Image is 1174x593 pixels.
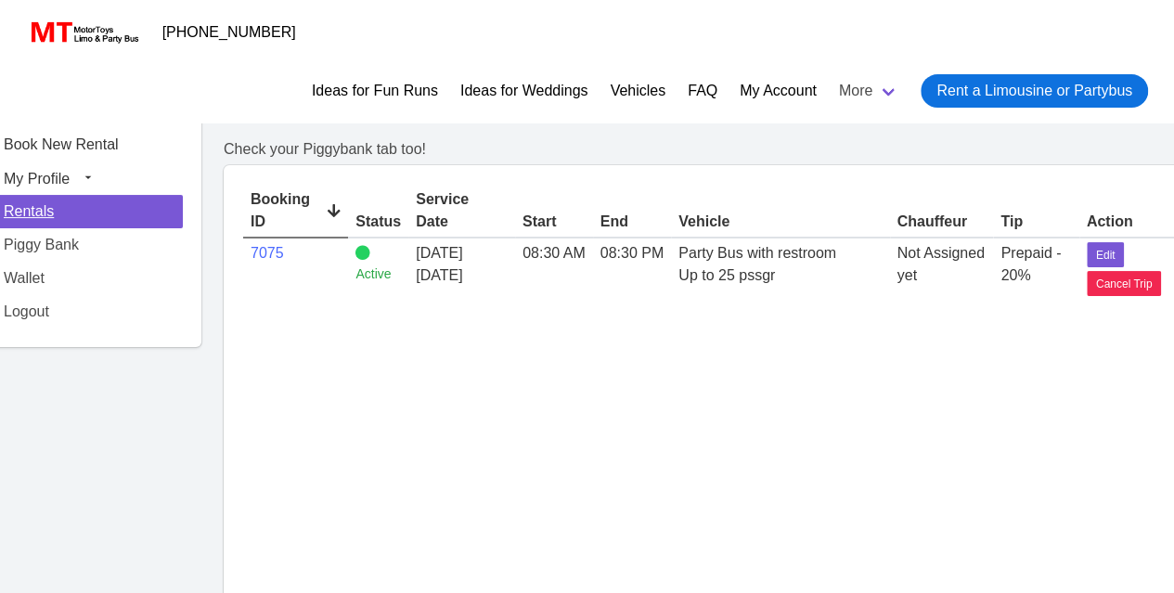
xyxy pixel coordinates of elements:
[678,267,775,283] span: Up to 25 pssgr
[251,245,284,261] a: 7075
[740,80,817,102] a: My Account
[1087,271,1162,296] button: Cancel Trip
[1087,245,1125,261] a: Edit
[522,211,586,233] div: Start
[600,245,664,261] span: 08:30 PM
[460,80,588,102] a: Ideas for Weddings
[26,19,140,45] img: MotorToys Logo
[416,264,508,287] span: [DATE]
[312,80,438,102] a: Ideas for Fun Runs
[688,80,717,102] a: FAQ
[1087,242,1125,267] button: Edit
[416,188,508,233] div: Service Date
[678,211,882,233] div: Vehicle
[1000,211,1071,233] div: Tip
[897,211,987,233] div: Chauffeur
[600,211,664,233] div: End
[678,245,836,261] span: Party Bus with restroom
[355,211,401,233] div: Status
[416,245,462,261] span: [DATE]
[897,245,985,283] span: Not Assigned yet
[921,74,1148,108] a: Rent a Limousine or Partybus
[936,80,1132,102] span: Rent a Limousine or Partybus
[522,245,586,261] span: 08:30 AM
[610,80,665,102] a: Vehicles
[4,170,70,186] span: My Profile
[828,67,910,115] a: More
[1000,245,1061,283] span: Prepaid - 20%
[151,14,307,51] a: [PHONE_NUMBER]
[251,188,341,233] div: Booking ID
[355,264,401,284] small: Active
[1096,247,1116,264] span: Edit
[1096,276,1153,292] span: Cancel Trip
